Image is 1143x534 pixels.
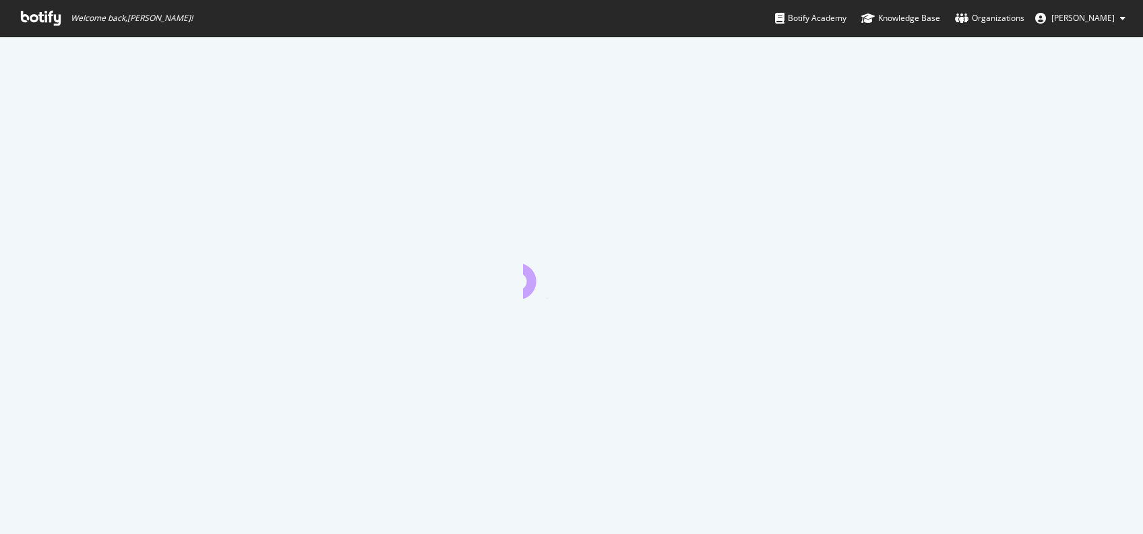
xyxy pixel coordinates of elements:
div: Botify Academy [775,11,846,25]
span: Welcome back, [PERSON_NAME] ! [71,13,193,24]
span: Camilo Ramirez [1051,12,1115,24]
div: animation [523,250,620,299]
button: [PERSON_NAME] [1024,7,1136,29]
div: Organizations [955,11,1024,25]
div: Knowledge Base [861,11,940,25]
